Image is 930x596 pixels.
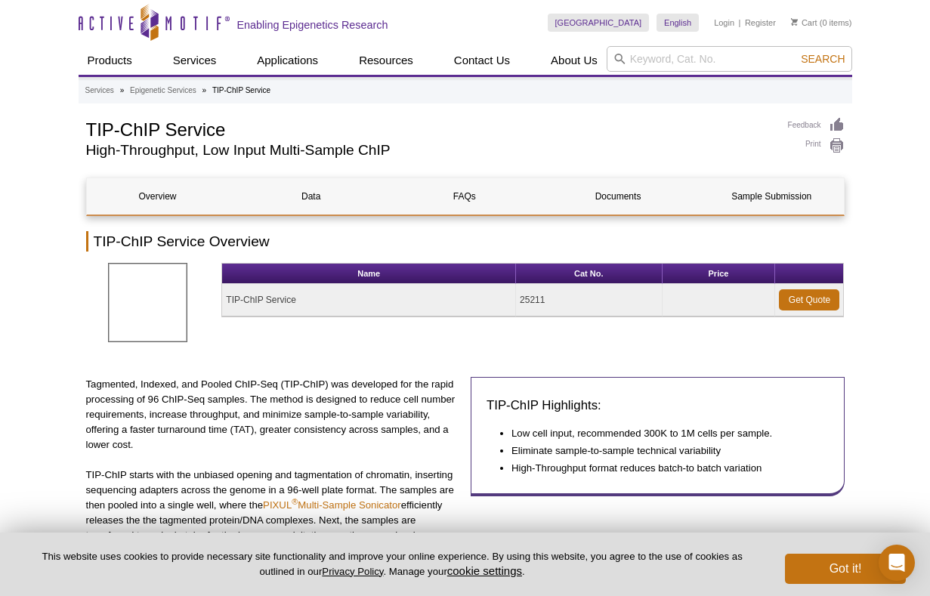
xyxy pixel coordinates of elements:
[779,289,839,310] a: Get Quote
[322,566,383,577] a: Privacy Policy
[394,178,536,215] a: FAQs
[79,46,141,75] a: Products
[739,14,741,32] li: |
[785,554,906,584] button: Got it!
[248,46,327,75] a: Applications
[745,17,776,28] a: Register
[108,263,187,342] img: TIP-ChIP Service
[511,426,814,441] li: Low cell input, recommended 300K to 1M cells per sample.
[879,545,915,581] div: Open Intercom Messenger
[86,377,460,452] p: Tagmented, Indexed, and Pooled ChIP-Seq (TIP-ChIP) was developed for the rapid processing of 96 C...
[511,461,814,476] li: High-Throughput format reduces batch-to batch variation
[85,84,114,97] a: Services
[700,178,842,215] a: Sample Submission
[547,178,689,215] a: Documents
[212,86,270,94] li: TIP-ChIP Service
[164,46,226,75] a: Services
[86,231,845,252] h2: TIP-ChIP Service Overview
[292,497,298,506] sup: ®
[788,137,845,154] a: Print
[487,397,829,415] h3: TIP-ChIP Highlights:
[801,53,845,65] span: Search
[516,264,662,284] th: Cat No.
[86,117,773,140] h1: TIP-ChIP Service
[447,564,522,577] button: cookie settings
[791,14,852,32] li: (0 items)
[87,178,229,215] a: Overview
[350,46,422,75] a: Resources
[657,14,699,32] a: English
[511,443,814,459] li: Eliminate sample-to-sample technical variability
[86,144,773,157] h2: High-Throughput, Low Input Multi-Sample ChIP
[222,284,516,317] td: TIP-ChIP Service
[607,46,852,72] input: Keyword, Cat. No.
[516,284,662,317] td: 25211
[663,264,776,284] th: Price
[714,17,734,28] a: Login
[791,17,817,28] a: Cart
[202,86,207,94] li: »
[445,46,519,75] a: Contact Us
[120,86,125,94] li: »
[237,18,388,32] h2: Enabling Epigenetics Research
[796,52,849,66] button: Search
[263,499,401,511] a: PIXUL®Multi-Sample Sonicator
[24,550,760,579] p: This website uses cookies to provide necessary site functionality and improve your online experie...
[240,178,382,215] a: Data
[222,264,516,284] th: Name
[791,18,798,26] img: Your Cart
[542,46,607,75] a: About Us
[130,84,196,97] a: Epigenetic Services
[548,14,650,32] a: [GEOGRAPHIC_DATA]
[788,117,845,134] a: Feedback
